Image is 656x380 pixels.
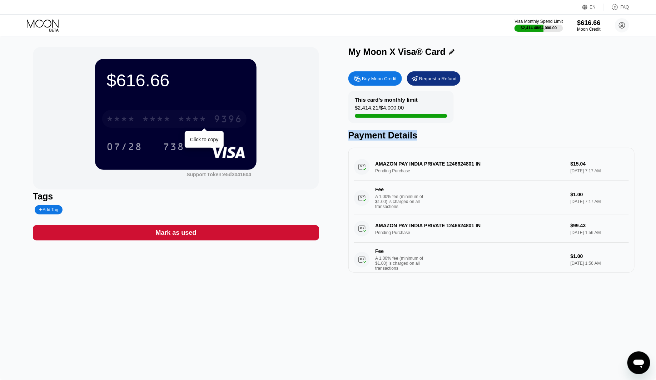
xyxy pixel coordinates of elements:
div: Moon Credit [577,27,601,32]
div: A 1.00% fee (minimum of $1.00) is charged on all transactions [375,256,429,271]
div: Buy Moon Credit [348,71,402,86]
div: [DATE] 1:56 AM [570,261,629,266]
div: $1.00 [570,192,629,197]
div: Click to copy [190,137,218,142]
iframe: Button to launch messaging window [627,351,650,374]
div: EN [582,4,604,11]
div: Mark as used [33,225,319,240]
div: 07/28 [106,142,142,153]
div: $616.66Moon Credit [577,19,601,32]
div: $2,414.21 / $4,000.00 [355,105,404,114]
div: Tags [33,191,319,202]
div: Mark as used [155,229,196,237]
div: Payment Details [348,130,635,141]
div: $1.00 [570,253,629,259]
div: This card’s monthly limit [355,97,418,103]
div: Support Token: e5d3041604 [187,172,251,177]
div: My Moon X Visa® Card [348,47,446,57]
div: Support Token:e5d3041604 [187,172,251,177]
div: EN [590,5,596,10]
div: 738 [163,142,184,153]
div: Request a Refund [419,76,457,82]
div: Buy Moon Credit [362,76,397,82]
div: 9396 [214,114,242,126]
div: Visa Monthly Spend Limit [515,19,563,24]
div: $616.66 [106,70,245,90]
div: $2,414.48 / $4,000.00 [521,26,557,30]
div: 738 [158,138,190,156]
div: FAQ [604,4,629,11]
div: A 1.00% fee (minimum of $1.00) is charged on all transactions [375,194,429,209]
div: $616.66 [577,19,601,27]
div: Add Tag [35,205,63,214]
div: FeeA 1.00% fee (minimum of $1.00) is charged on all transactions$1.00[DATE] 7:17 AM [354,181,629,215]
div: FAQ [621,5,629,10]
div: 07/28 [101,138,148,156]
div: Add Tag [39,207,58,212]
div: Request a Refund [407,71,461,86]
div: Fee [375,187,425,192]
div: FeeA 1.00% fee (minimum of $1.00) is charged on all transactions$1.00[DATE] 1:56 AM [354,243,629,277]
div: Fee [375,248,425,254]
div: [DATE] 7:17 AM [570,199,629,204]
div: Visa Monthly Spend Limit$2,414.48/$4,000.00 [515,19,563,32]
